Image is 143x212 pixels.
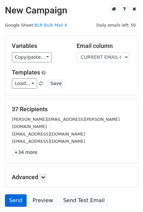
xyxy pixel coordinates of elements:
h5: Email column [77,42,131,50]
small: [PERSON_NAME][EMAIL_ADDRESS][PERSON_NAME][DOMAIN_NAME] [12,117,120,129]
iframe: Chat Widget [110,180,143,212]
a: Templates [12,69,40,76]
small: [EMAIL_ADDRESS][DOMAIN_NAME] [12,139,85,144]
h2: New Campaign [5,5,138,16]
h5: Variables [12,42,67,50]
small: Google Sheet: [5,23,67,28]
a: Daily emails left: 50 [94,23,138,28]
a: Copy/paste... [12,52,52,62]
button: Save [47,78,64,89]
a: Send [5,194,27,207]
a: Preview [28,194,57,207]
small: [EMAIL_ADDRESS][DOMAIN_NAME] [12,132,85,137]
h5: 37 Recipients [12,106,131,113]
a: BLR Bulk Mail 4 [35,23,67,28]
a: Load... [12,78,37,89]
span: Daily emails left: 50 [94,22,138,29]
h5: Advanced [12,174,131,181]
a: Send Test Email [59,194,109,207]
a: +34 more [12,148,39,157]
